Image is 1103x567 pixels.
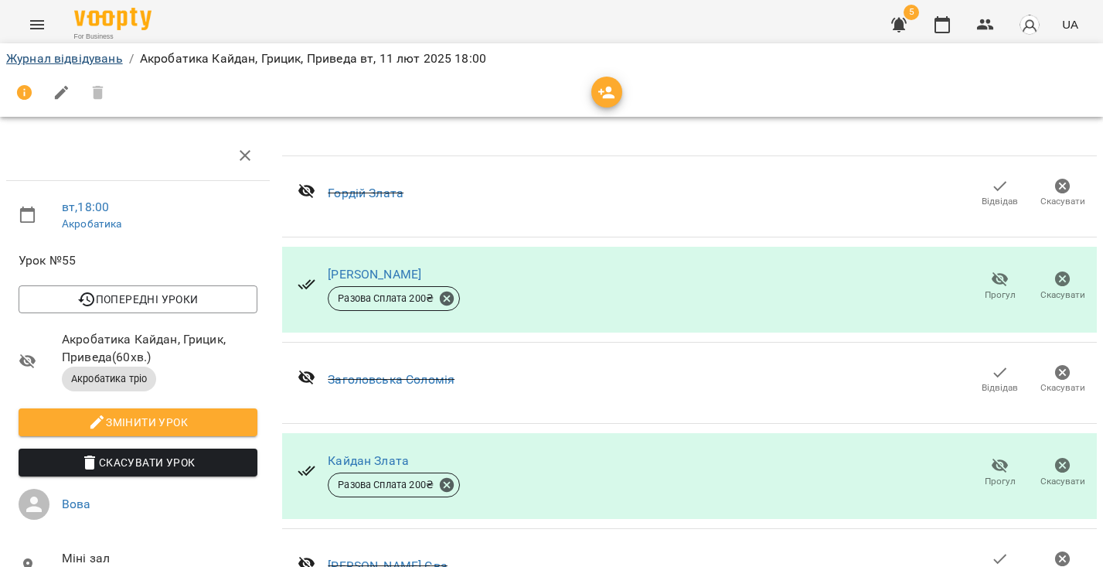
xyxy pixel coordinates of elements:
[1019,14,1040,36] img: avatar_s.png
[969,172,1031,215] button: Відвідав
[329,292,443,306] span: Разова Сплата 200 ₴
[1031,358,1094,401] button: Скасувати
[62,497,91,511] a: Вова
[31,290,245,309] span: Попередні уроки
[62,200,109,214] a: вт , 18:00
[6,51,123,66] a: Журнал відвідувань
[19,408,257,436] button: Змінити урок
[982,381,1018,395] span: Відвідав
[328,372,454,387] a: Заголовська Соломія
[1040,195,1085,208] span: Скасувати
[328,267,421,282] a: [PERSON_NAME]
[969,265,1031,308] button: Прогул
[19,6,56,43] button: Menu
[62,217,121,230] a: Акробатика
[6,50,1097,68] nav: breadcrumb
[328,186,403,200] a: Гордій Злата
[62,330,257,367] span: Акробатика Кайдан, Грицик, Приведа ( 60 хв. )
[74,8,151,30] img: Voopty Logo
[329,478,443,492] span: Разова Сплата 200 ₴
[19,449,257,476] button: Скасувати Урок
[62,372,156,386] span: Акробатика тріо
[1056,10,1084,39] button: UA
[1040,475,1085,488] span: Скасувати
[904,5,919,20] span: 5
[1031,265,1094,308] button: Скасувати
[129,50,134,68] li: /
[31,413,245,432] span: Змінити урок
[985,289,1016,302] span: Прогул
[1040,289,1085,302] span: Скасувати
[1031,172,1094,215] button: Скасувати
[1031,452,1094,495] button: Скасувати
[328,453,409,468] a: Кайдан Злата
[328,286,460,311] div: Разова Сплата 200₴
[19,251,257,270] span: Урок №55
[19,285,257,313] button: Попередні уроки
[74,32,151,42] span: For Business
[969,452,1031,495] button: Прогул
[985,475,1016,488] span: Прогул
[328,473,460,497] div: Разова Сплата 200₴
[140,50,486,68] p: Акробатика Кайдан, Грицик, Приведа вт, 11 лют 2025 18:00
[1062,16,1078,32] span: UA
[982,195,1018,208] span: Відвідав
[1040,381,1085,395] span: Скасувати
[969,358,1031,401] button: Відвідав
[31,453,245,472] span: Скасувати Урок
